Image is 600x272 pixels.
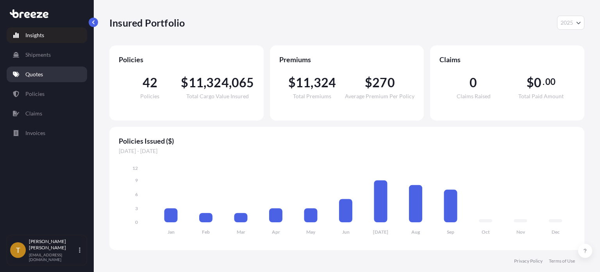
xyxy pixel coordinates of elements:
[140,94,159,99] span: Policies
[25,90,45,98] p: Policies
[457,94,491,99] span: Claims Raised
[314,76,336,89] span: 324
[135,191,138,197] tspan: 6
[7,125,87,141] a: Invoices
[279,55,415,64] span: Premiums
[534,76,541,89] span: 0
[518,94,564,99] span: Total Paid Amount
[306,229,316,235] tspan: May
[557,16,584,30] button: Year Selector
[372,76,395,89] span: 270
[411,229,420,235] tspan: Aug
[561,19,573,27] span: 2025
[482,229,490,235] tspan: Oct
[237,229,245,235] tspan: Mar
[29,238,77,251] p: [PERSON_NAME] [PERSON_NAME]
[514,258,543,264] a: Privacy Policy
[189,76,204,89] span: 11
[7,106,87,121] a: Claims
[25,129,45,137] p: Invoices
[311,76,313,89] span: ,
[135,177,138,183] tspan: 9
[447,229,454,235] tspan: Sep
[345,94,414,99] span: Average Premium Per Policy
[288,76,296,89] span: $
[135,205,138,211] tspan: 3
[7,47,87,63] a: Shipments
[25,110,42,117] p: Claims
[119,147,575,155] span: [DATE] - [DATE]
[293,94,331,99] span: Total Premiums
[7,67,87,82] a: Quotes
[119,136,575,146] span: Policies Issued ($)
[296,76,311,89] span: 11
[186,94,249,99] span: Total Cargo Value Insured
[204,76,206,89] span: ,
[516,229,525,235] tspan: Nov
[552,229,560,235] tspan: Dec
[342,229,350,235] tspan: Jun
[109,16,185,29] p: Insured Portfolio
[232,76,254,89] span: 065
[119,55,254,64] span: Policies
[7,86,87,102] a: Policies
[7,27,87,43] a: Insights
[25,70,43,78] p: Quotes
[132,165,138,171] tspan: 12
[272,229,280,235] tspan: Apr
[229,76,232,89] span: ,
[202,229,210,235] tspan: Feb
[135,219,138,225] tspan: 0
[16,246,20,254] span: T
[543,79,545,85] span: .
[470,76,477,89] span: 0
[439,55,575,64] span: Claims
[365,76,372,89] span: $
[143,76,157,89] span: 42
[181,76,188,89] span: $
[527,76,534,89] span: $
[549,258,575,264] a: Terms of Use
[206,76,229,89] span: 324
[168,229,175,235] tspan: Jan
[25,31,44,39] p: Insights
[373,229,388,235] tspan: [DATE]
[29,252,77,262] p: [EMAIL_ADDRESS][DOMAIN_NAME]
[25,51,51,59] p: Shipments
[545,79,555,85] span: 00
